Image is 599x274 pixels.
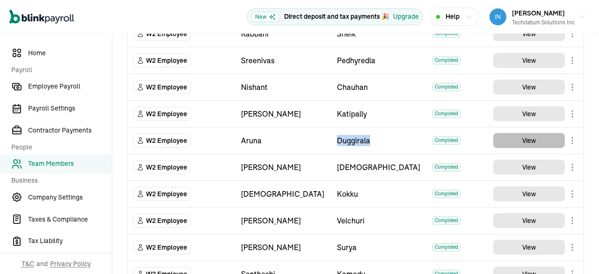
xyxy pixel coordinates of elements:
[28,159,112,169] span: Team Members
[432,136,460,145] span: Completed
[11,176,106,185] span: Business
[241,108,326,119] div: [PERSON_NAME]
[50,259,91,268] span: Privacy Policy
[512,18,575,27] div: Techdatum Solutions Inc
[241,81,326,93] div: Nishant
[493,26,565,41] button: View
[493,133,565,148] button: View
[146,136,187,145] span: W2 Employee
[251,12,280,22] span: New
[28,104,112,113] span: Payroll Settings
[337,135,422,146] div: Duggirala
[146,189,187,199] span: W2 Employee
[432,110,460,118] span: Completed
[241,215,326,226] div: [PERSON_NAME]
[28,48,112,58] span: Home
[146,29,187,38] span: W2 Employee
[432,163,460,171] span: Completed
[430,7,479,26] button: Help
[28,236,112,246] span: Tax Liability
[146,163,187,172] span: W2 Employee
[493,213,565,228] button: View
[337,81,422,93] div: Chauhan
[493,160,565,175] button: View
[11,65,106,75] span: Payroll
[486,5,590,29] button: [PERSON_NAME]Techdatum Solutions Inc
[337,188,422,200] div: Kokku
[146,216,187,225] span: W2 Employee
[432,216,460,225] span: Completed
[241,55,326,66] div: Sreenivas
[241,162,326,173] div: [PERSON_NAME]
[337,28,422,39] div: Sheik
[146,243,187,252] span: W2 Employee
[493,186,565,201] button: View
[146,56,187,65] span: W2 Employee
[28,215,112,224] span: Taxes & Compliance
[337,215,422,226] div: Velchuri
[337,108,422,119] div: Katipally
[241,188,326,200] div: [DEMOGRAPHIC_DATA]
[28,81,112,91] span: Employee Payroll
[432,56,460,65] span: Completed
[22,259,34,268] span: T&C
[337,162,422,173] div: [DEMOGRAPHIC_DATA]
[241,135,326,146] div: Aruna
[393,12,419,22] button: Upgrade
[493,53,565,68] button: View
[552,229,599,274] iframe: Chat Widget
[146,109,187,118] span: W2 Employee
[241,28,326,39] div: Rabbani
[432,243,460,252] span: Completed
[432,83,460,91] span: Completed
[241,242,326,253] div: [PERSON_NAME]
[493,106,565,121] button: View
[432,190,460,198] span: Completed
[28,126,112,135] span: Contractor Payments
[337,55,422,66] div: Pedhyredla
[337,242,422,253] div: Surya
[493,80,565,95] button: View
[446,12,460,22] span: Help
[11,142,106,152] span: People
[9,3,74,30] nav: Global
[28,193,112,202] span: Company Settings
[284,12,389,22] p: Direct deposit and tax payments 🎉
[512,9,565,17] span: [PERSON_NAME]
[432,30,460,38] span: Completed
[493,240,565,255] button: View
[146,82,187,92] span: W2 Employee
